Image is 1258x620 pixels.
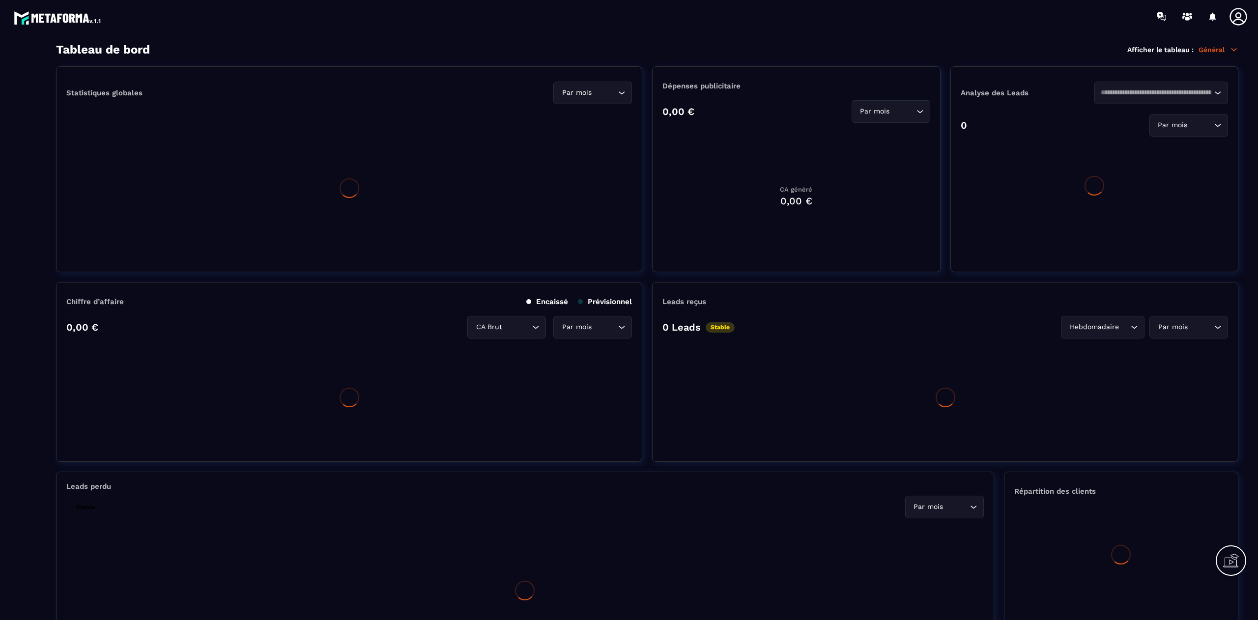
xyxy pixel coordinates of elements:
p: Afficher le tableau : [1127,46,1194,54]
span: CA Brut [474,322,504,333]
div: Search for option [1149,114,1228,137]
span: Par mois [912,502,945,512]
p: Dépenses publicitaire [662,82,930,90]
div: Search for option [467,316,546,338]
input: Search for option [1101,87,1212,98]
p: Général [1199,45,1238,54]
p: 0 Leads [662,321,701,333]
p: 0 [961,119,967,131]
p: Leads reçus [662,297,706,306]
p: Statistiques globales [66,88,143,97]
div: Search for option [1094,82,1228,104]
input: Search for option [594,87,616,98]
div: Search for option [553,316,632,338]
p: 0,00 € [662,106,694,117]
span: Hebdomadaire [1067,322,1121,333]
p: Répartition des clients [1014,487,1228,496]
p: Leads perdu [66,482,111,491]
input: Search for option [1190,120,1212,131]
div: Search for option [852,100,930,123]
p: 0,00 € [66,321,98,333]
input: Search for option [945,502,968,512]
p: Chiffre d’affaire [66,297,124,306]
div: Search for option [1061,316,1144,338]
span: Par mois [1156,322,1190,333]
span: Par mois [1156,120,1190,131]
img: logo [14,9,102,27]
span: Par mois [560,87,594,98]
input: Search for option [1190,322,1212,333]
p: Stable [71,502,100,512]
div: Search for option [1149,316,1228,338]
input: Search for option [504,322,530,333]
input: Search for option [1121,322,1128,333]
p: Analyse des Leads [961,88,1094,97]
span: Par mois [858,106,892,117]
p: Prévisionnel [578,297,632,306]
input: Search for option [892,106,914,117]
p: Encaissé [526,297,568,306]
h3: Tableau de bord [56,43,150,56]
div: Search for option [905,496,984,518]
p: Stable [706,322,735,333]
div: Search for option [553,82,632,104]
span: Par mois [560,322,594,333]
input: Search for option [594,322,616,333]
